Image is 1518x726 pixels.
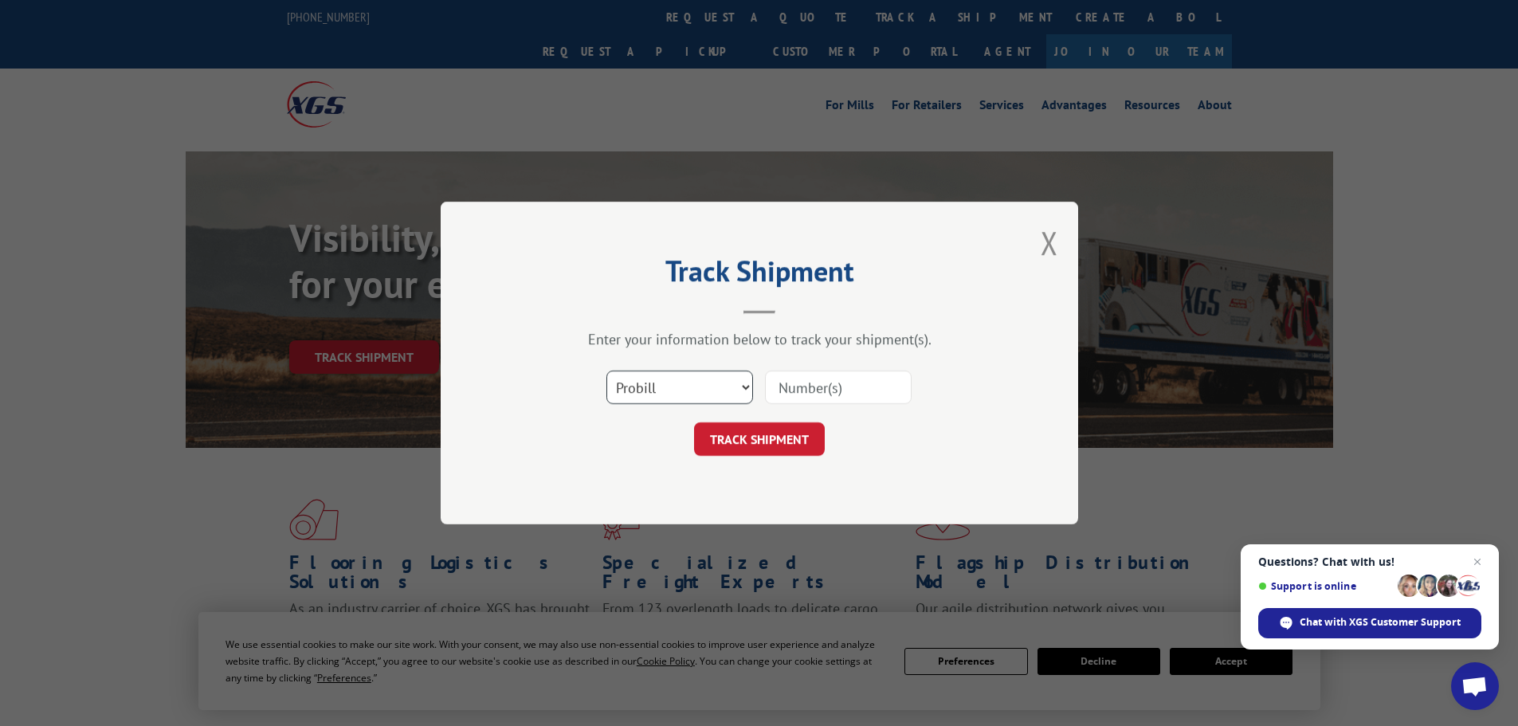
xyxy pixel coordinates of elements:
[765,371,912,404] input: Number(s)
[694,422,825,456] button: TRACK SHIPMENT
[520,330,998,348] div: Enter your information below to track your shipment(s).
[1041,222,1058,264] button: Close modal
[1258,580,1392,592] span: Support is online
[520,260,998,290] h2: Track Shipment
[1468,552,1487,571] span: Close chat
[1258,608,1481,638] div: Chat with XGS Customer Support
[1300,615,1461,630] span: Chat with XGS Customer Support
[1258,555,1481,568] span: Questions? Chat with us!
[1451,662,1499,710] div: Open chat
